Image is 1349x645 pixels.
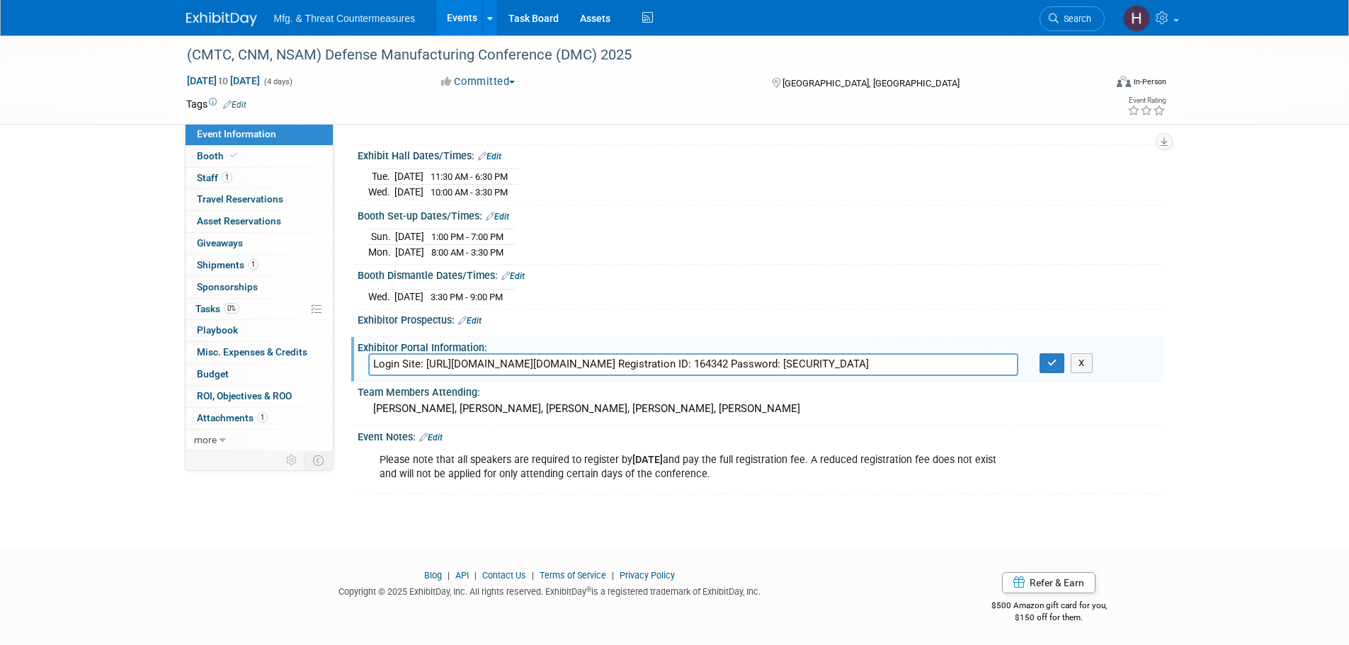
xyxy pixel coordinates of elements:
[394,289,423,304] td: [DATE]
[186,430,333,451] a: more
[368,169,394,185] td: Tue.
[368,229,395,245] td: Sun.
[197,324,238,336] span: Playbook
[358,265,1163,283] div: Booth Dismantle Dates/Times:
[217,75,230,86] span: to
[186,211,333,232] a: Asset Reservations
[304,451,333,469] td: Toggle Event Tabs
[197,390,292,401] span: ROI, Objectives & ROO
[186,168,333,189] a: Staff1
[431,247,503,258] span: 8:00 AM - 3:30 PM
[186,233,333,254] a: Giveaways
[471,570,480,581] span: |
[501,271,525,281] a: Edit
[358,382,1163,399] div: Team Members Attending:
[197,368,229,379] span: Budget
[263,77,292,86] span: (4 days)
[395,244,424,259] td: [DATE]
[424,570,442,581] a: Blog
[223,100,246,110] a: Edit
[257,412,268,423] span: 1
[197,237,243,249] span: Giveaways
[1002,572,1095,593] a: Refer & Earn
[197,128,276,139] span: Event Information
[186,146,333,167] a: Booth
[1127,97,1166,104] div: Event Rating
[358,205,1163,224] div: Booth Set-up Dates/Times:
[197,346,307,358] span: Misc. Expenses & Credits
[224,303,239,314] span: 0%
[395,229,424,245] td: [DATE]
[186,255,333,276] a: Shipments1
[186,277,333,298] a: Sponsorships
[935,612,1163,624] div: $150 off for them.
[186,408,333,429] a: Attachments1
[230,152,237,159] i: Booth reservation complete
[370,446,1008,489] div: Please note that all speakers are required to register by and pay the full registration fee. A re...
[222,172,232,183] span: 1
[197,412,268,423] span: Attachments
[528,570,537,581] span: |
[280,451,304,469] td: Personalize Event Tab Strip
[186,97,246,111] td: Tags
[1059,13,1091,24] span: Search
[458,316,482,326] a: Edit
[1021,74,1167,95] div: Event Format
[394,169,423,185] td: [DATE]
[197,150,240,161] span: Booth
[586,586,591,593] sup: ®
[1117,76,1131,87] img: Format-Inperson.png
[186,189,333,210] a: Travel Reservations
[186,320,333,341] a: Playbook
[782,78,960,89] span: [GEOGRAPHIC_DATA], [GEOGRAPHIC_DATA]
[358,145,1163,164] div: Exhibit Hall Dates/Times:
[368,185,394,200] td: Wed.
[935,590,1163,623] div: $500 Amazon gift card for you,
[368,244,395,259] td: Mon.
[197,215,281,227] span: Asset Reservations
[478,152,501,161] a: Edit
[444,570,453,581] span: |
[186,342,333,363] a: Misc. Expenses & Credits
[182,42,1083,68] div: (CMTC, CNM, NSAM) Defense Manufacturing Conference (DMC) 2025
[431,171,508,182] span: 11:30 AM - 6:30 PM
[186,299,333,320] a: Tasks0%
[186,386,333,407] a: ROI, Objectives & ROO
[186,74,261,87] span: [DATE] [DATE]
[274,13,416,24] span: Mfg. & Threat Countermeasures
[1040,6,1105,31] a: Search
[186,12,257,26] img: ExhibitDay
[482,570,526,581] a: Contact Us
[358,337,1163,355] div: Exhibitor Portal Information:
[368,398,1153,420] div: [PERSON_NAME], [PERSON_NAME], [PERSON_NAME], [PERSON_NAME], [PERSON_NAME]
[368,289,394,304] td: Wed.
[1071,353,1093,373] button: X
[197,281,258,292] span: Sponsorships
[248,259,258,270] span: 1
[608,570,617,581] span: |
[186,582,914,598] div: Copyright © 2025 ExhibitDay, Inc. All rights reserved. ExhibitDay is a registered trademark of Ex...
[431,187,508,198] span: 10:00 AM - 3:30 PM
[358,309,1163,328] div: Exhibitor Prospectus:
[194,434,217,445] span: more
[197,193,283,205] span: Travel Reservations
[186,364,333,385] a: Budget
[431,232,503,242] span: 1:00 PM - 7:00 PM
[455,570,469,581] a: API
[197,172,232,183] span: Staff
[436,74,520,89] button: Committed
[358,426,1163,445] div: Event Notes:
[620,570,675,581] a: Privacy Policy
[540,570,606,581] a: Terms of Service
[197,259,258,270] span: Shipments
[486,212,509,222] a: Edit
[632,454,663,466] b: [DATE]
[419,433,443,443] a: Edit
[394,185,423,200] td: [DATE]
[195,303,239,314] span: Tasks
[186,124,333,145] a: Event Information
[1123,5,1150,32] img: Hillary Hawkins
[1133,76,1166,87] div: In-Person
[431,292,503,302] span: 3:30 PM - 9:00 PM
